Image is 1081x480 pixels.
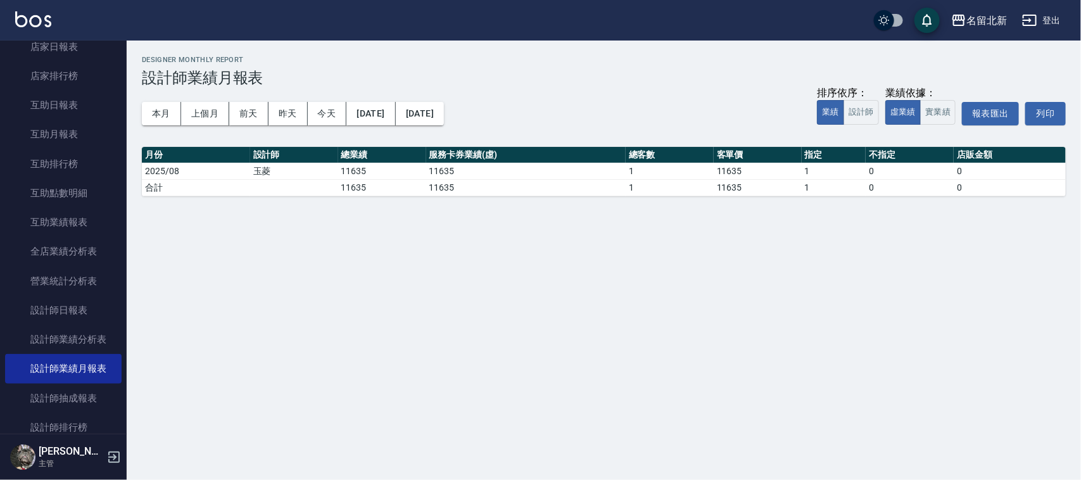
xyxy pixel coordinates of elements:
[5,354,122,383] a: 設計師業績月報表
[250,147,338,163] th: 設計師
[5,61,122,91] a: 店家排行榜
[338,147,426,163] th: 總業績
[817,100,844,125] button: 業績
[142,179,250,196] td: 合計
[338,179,426,196] td: 11635
[885,87,956,100] div: 業績依據：
[885,100,921,125] button: 虛業績
[142,147,1066,196] table: a dense table
[142,69,1066,87] h3: 設計師業績月報表
[844,100,879,125] button: 設計師
[346,102,395,125] button: [DATE]
[866,179,954,196] td: 0
[5,149,122,179] a: 互助排行榜
[250,163,338,179] td: 玉菱
[142,102,181,125] button: 本月
[15,11,51,27] img: Logo
[802,163,866,179] td: 1
[338,163,426,179] td: 11635
[946,8,1012,34] button: 名留北新
[5,413,122,442] a: 設計師排行榜
[5,267,122,296] a: 營業統計分析表
[866,163,954,179] td: 0
[714,179,802,196] td: 11635
[5,237,122,266] a: 全店業績分析表
[914,8,940,33] button: save
[5,384,122,413] a: 設計師抽成報表
[920,100,956,125] button: 實業績
[866,147,954,163] th: 不指定
[802,147,866,163] th: 指定
[426,179,626,196] td: 11635
[714,163,802,179] td: 11635
[142,147,250,163] th: 月份
[1025,102,1066,125] button: 列印
[954,179,1066,196] td: 0
[426,163,626,179] td: 11635
[5,91,122,120] a: 互助日報表
[39,458,103,469] p: 主管
[626,179,714,196] td: 1
[5,325,122,354] a: 設計師業績分析表
[5,296,122,325] a: 設計師日報表
[10,445,35,470] img: Person
[1017,9,1066,32] button: 登出
[142,56,1066,64] h2: Designer Monthly Report
[966,13,1007,28] div: 名留北新
[181,102,229,125] button: 上個月
[626,163,714,179] td: 1
[426,147,626,163] th: 服務卡券業績(虛)
[5,179,122,208] a: 互助點數明細
[229,102,269,125] button: 前天
[396,102,444,125] button: [DATE]
[962,102,1019,125] button: 報表匯出
[626,147,714,163] th: 總客數
[954,147,1066,163] th: 店販金額
[5,120,122,149] a: 互助月報表
[5,32,122,61] a: 店家日報表
[269,102,308,125] button: 昨天
[954,163,1066,179] td: 0
[802,179,866,196] td: 1
[5,208,122,237] a: 互助業績報表
[308,102,347,125] button: 今天
[142,163,250,179] td: 2025/08
[817,87,879,100] div: 排序依序：
[714,147,802,163] th: 客單價
[39,445,103,458] h5: [PERSON_NAME]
